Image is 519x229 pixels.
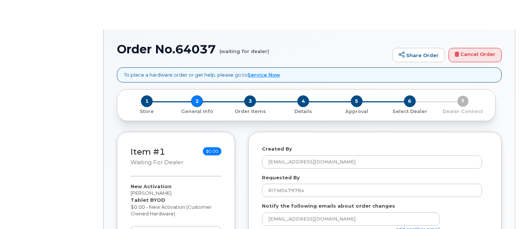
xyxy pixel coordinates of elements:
[123,107,170,115] a: 1 Store
[262,184,482,197] input: Example: John Smith
[124,71,280,78] p: To place a hardware order or get help, please go to
[392,48,445,63] a: Share Order
[141,95,153,107] span: 1
[262,145,292,152] label: Created By
[203,147,221,155] span: $0.00
[262,212,440,226] input: Example: john@appleseed.com
[297,95,309,107] span: 4
[333,108,380,115] p: Approval
[224,107,277,115] a: 3 Order Items
[117,43,389,56] h1: Order No.64037
[262,174,300,181] label: Requested By
[219,43,269,54] small: (waiting for dealer)
[226,108,274,115] p: Order Items
[131,197,165,203] strong: Tablet BYOD
[280,108,327,115] p: Details
[383,107,436,115] a: 6 Select Dealer
[131,183,172,189] strong: New Activation
[277,107,330,115] a: 4 Details
[404,95,416,107] span: 6
[131,147,165,157] a: Item #1
[126,108,167,115] p: Store
[449,48,502,63] a: Cancel Order
[386,108,433,115] p: Select Dealer
[248,72,280,78] a: Service Now
[131,159,183,166] small: waiting for dealer
[262,202,395,209] label: Notify the following emails about order changes
[244,95,256,107] span: 3
[351,95,363,107] span: 5
[330,107,383,115] a: 5 Approval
